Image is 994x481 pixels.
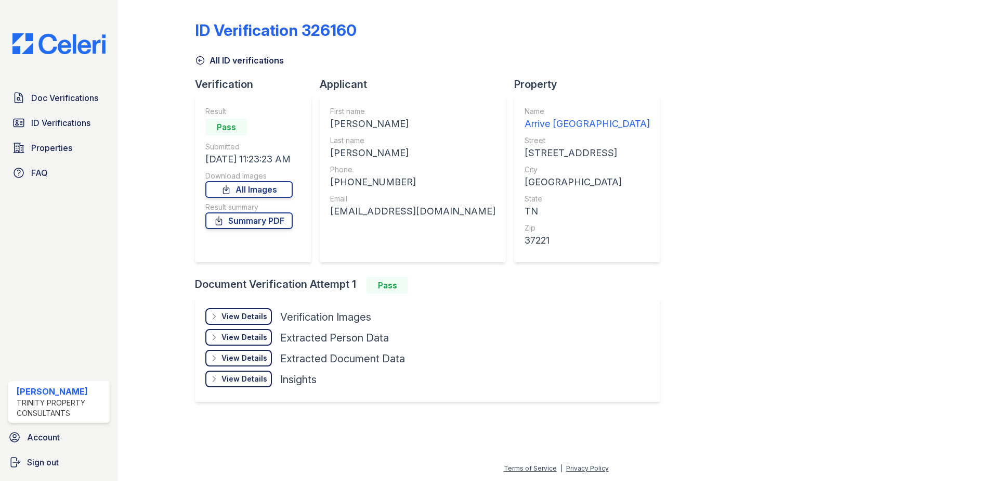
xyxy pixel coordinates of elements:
[280,351,405,366] div: Extracted Document Data
[330,106,495,117] div: First name
[4,33,114,54] img: CE_Logo_Blue-a8612792a0a2168367f1c8372b55b34899dd931a85d93a1a3d3e32e68fde9ad4.png
[514,77,669,92] div: Property
[221,311,267,322] div: View Details
[525,194,650,204] div: State
[205,212,293,229] a: Summary PDF
[4,452,114,473] a: Sign out
[221,374,267,384] div: View Details
[195,21,357,40] div: ID Verification 326160
[330,164,495,175] div: Phone
[525,106,650,117] div: Name
[31,92,98,104] span: Doc Verifications
[566,464,609,472] a: Privacy Policy
[205,106,293,117] div: Result
[221,332,267,343] div: View Details
[4,427,114,448] a: Account
[195,54,284,67] a: All ID verifications
[8,162,110,183] a: FAQ
[525,146,650,160] div: [STREET_ADDRESS]
[195,277,669,294] div: Document Verification Attempt 1
[8,87,110,108] a: Doc Verifications
[320,77,514,92] div: Applicant
[525,164,650,175] div: City
[525,233,650,248] div: 37221
[17,385,106,398] div: [PERSON_NAME]
[205,181,293,198] a: All Images
[367,277,408,294] div: Pass
[280,372,317,387] div: Insights
[205,152,293,167] div: [DATE] 11:23:23 AM
[17,398,106,419] div: Trinity Property Consultants
[525,135,650,146] div: Street
[525,223,650,233] div: Zip
[31,117,90,129] span: ID Verifications
[525,106,650,131] a: Name Arrive [GEOGRAPHIC_DATA]
[31,167,48,179] span: FAQ
[31,142,72,154] span: Properties
[330,194,495,204] div: Email
[205,171,293,181] div: Download Images
[504,464,557,472] a: Terms of Service
[8,112,110,133] a: ID Verifications
[280,331,389,345] div: Extracted Person Data
[330,135,495,146] div: Last name
[221,353,267,363] div: View Details
[330,146,495,160] div: [PERSON_NAME]
[195,77,320,92] div: Verification
[525,175,650,189] div: [GEOGRAPHIC_DATA]
[205,142,293,152] div: Submitted
[205,119,247,135] div: Pass
[330,117,495,131] div: [PERSON_NAME]
[525,204,650,219] div: TN
[8,137,110,158] a: Properties
[330,175,495,189] div: [PHONE_NUMBER]
[280,310,371,324] div: Verification Images
[27,431,60,444] span: Account
[560,464,563,472] div: |
[525,117,650,131] div: Arrive [GEOGRAPHIC_DATA]
[27,456,59,469] span: Sign out
[205,202,293,212] div: Result summary
[330,204,495,219] div: [EMAIL_ADDRESS][DOMAIN_NAME]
